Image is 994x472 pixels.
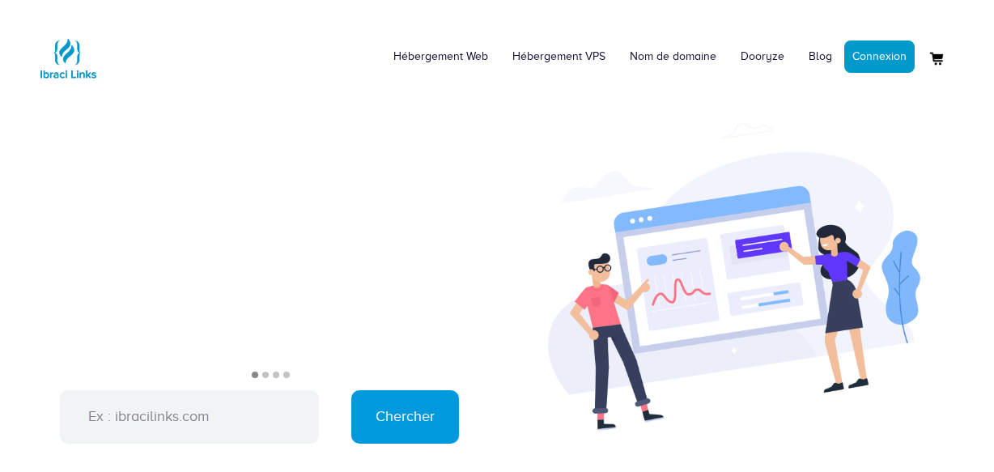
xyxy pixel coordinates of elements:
[381,32,500,81] a: Hébergement Web
[844,40,915,73] a: Connexion
[618,32,729,81] a: Nom de domaine
[36,26,100,91] img: Logo Ibraci Links
[796,32,844,81] a: Blog
[500,32,618,81] a: Hébergement VPS
[60,390,319,444] input: Ex : ibracilinks.com
[351,390,459,444] input: Chercher
[729,32,796,81] a: Dooryze
[36,12,100,91] a: Logo Ibraci Links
